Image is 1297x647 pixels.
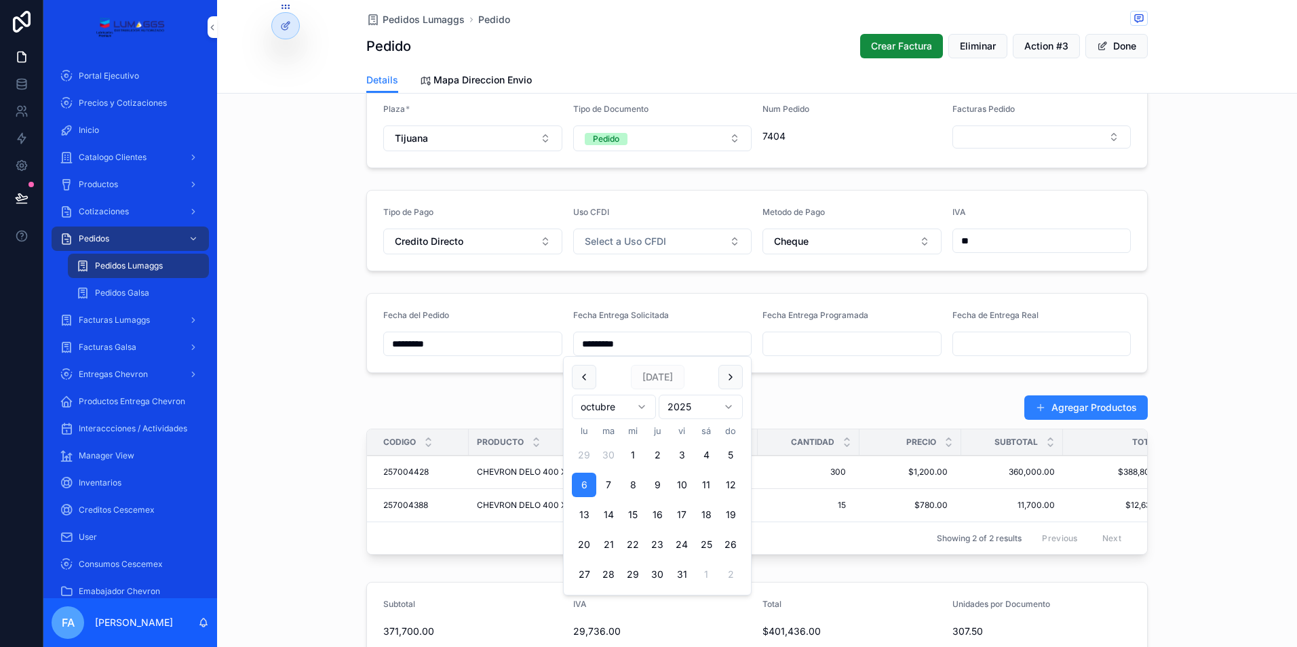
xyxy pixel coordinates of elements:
[994,437,1038,448] span: Subtotal
[52,525,209,549] a: User
[52,64,209,88] a: Portal Ejecutivo
[52,579,209,604] a: Emabajador Chevron
[645,562,670,587] button: jueves, 30 de octubre de 2025
[774,235,809,248] span: Cheque
[952,207,966,217] span: IVA
[383,599,415,609] span: Subtotal
[366,68,398,94] a: Details
[573,599,587,609] span: IVA
[383,207,433,217] span: Tipo de Pago
[79,206,129,217] span: Cotizaciones
[621,532,645,557] button: miércoles, 22 de octubre de 2025
[596,532,621,557] button: martes, 21 de octubre de 2025
[95,288,149,298] span: Pedidos Galsa
[52,227,209,251] a: Pedidos
[762,599,781,609] span: Total
[79,152,147,163] span: Catalogo Clientes
[572,425,743,587] table: octubre 2025
[52,416,209,441] a: Interaccciones / Actividades
[572,562,596,587] button: lunes, 27 de octubre de 2025
[718,503,743,527] button: domingo, 19 de octubre de 2025
[621,562,645,587] button: miércoles, 29 de octubre de 2025
[762,130,942,143] span: 7404
[645,443,670,467] button: jueves, 2 de octubre de 2025
[694,443,718,467] button: sábado, 4 de octubre de 2025
[868,461,953,483] a: $1,200.00
[573,104,648,114] span: Tipo de Documento
[762,310,868,320] span: Fecha Entrega Programada
[383,13,465,26] span: Pedidos Lumaggs
[52,335,209,359] a: Facturas Galsa
[43,54,217,598] div: scrollable content
[477,500,618,511] span: CHEVRON DELO 400 XLE SB 15W40
[96,16,164,38] img: App logo
[79,532,97,543] span: User
[79,450,134,461] span: Manager View
[383,229,562,254] button: Select Button
[860,34,943,58] button: Crear Factura
[383,125,562,151] button: Select Button
[596,562,621,587] button: martes, 28 de octubre de 2025
[791,437,834,448] span: Cantidad
[762,229,942,254] button: Select Button
[694,473,718,497] button: sábado, 11 de octubre de 2025
[95,616,173,629] p: [PERSON_NAME]
[1063,500,1168,511] a: $12,636.00
[395,235,463,248] span: Credito Directo
[621,425,645,437] th: miércoles
[871,39,932,53] span: Crear Factura
[79,396,185,407] span: Productos Entrega Chevron
[670,443,694,467] button: viernes, 3 de octubre de 2025
[383,467,429,477] span: 257004428
[420,68,532,95] a: Mapa Direccion Envio
[68,281,209,305] a: Pedidos Galsa
[762,104,809,114] span: Num Pedido
[694,425,718,437] th: sábado
[572,532,596,557] button: lunes, 20 de octubre de 2025
[52,389,209,414] a: Productos Entrega Chevron
[573,625,752,638] span: 29,736.00
[477,500,648,511] a: CHEVRON DELO 400 XLE SB 15W40
[952,625,1131,638] span: 307.50
[766,494,851,516] a: 15
[79,233,109,244] span: Pedidos
[52,444,209,468] a: Manager View
[79,505,155,515] span: Creditos Cescemex
[383,437,416,448] span: Codigo
[383,104,405,114] span: Plaza
[670,532,694,557] button: viernes, 24 de octubre de 2025
[383,625,562,638] span: 371,700.00
[79,559,163,570] span: Consumos Cescemex
[52,91,209,115] a: Precios y Cotizaciones
[1024,395,1148,420] button: Agregar Productos
[79,125,99,136] span: Inicio
[621,503,645,527] button: miércoles, 15 de octubre de 2025
[52,199,209,224] a: Cotizaciones
[52,471,209,495] a: Inventarios
[477,467,648,477] a: CHEVRON DELO 400 XLE SB 15W40
[969,467,1055,477] a: 360,000.00
[762,625,942,638] span: $401,436.00
[766,461,851,483] a: 300
[937,533,1022,544] span: Showing 2 of 2 results
[952,599,1050,609] span: Unidades por Documento
[670,562,694,587] button: viernes, 31 de octubre de 2025
[969,500,1055,511] span: 11,700.00
[52,172,209,197] a: Productos
[670,473,694,497] button: viernes, 10 de octubre de 2025
[95,260,163,271] span: Pedidos Lumaggs
[645,425,670,437] th: jueves
[694,503,718,527] button: sábado, 18 de octubre de 2025
[718,562,743,587] button: domingo, 2 de noviembre de 2025
[694,562,718,587] button: sábado, 1 de noviembre de 2025
[433,73,532,87] span: Mapa Direccion Envio
[718,473,743,497] button: domingo, 12 de octubre de 2025
[771,467,846,477] span: 300
[952,104,1015,114] span: Facturas Pedido
[52,498,209,522] a: Creditos Cescemex
[718,532,743,557] button: domingo, 26 de octubre de 2025
[573,229,752,254] button: Select Button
